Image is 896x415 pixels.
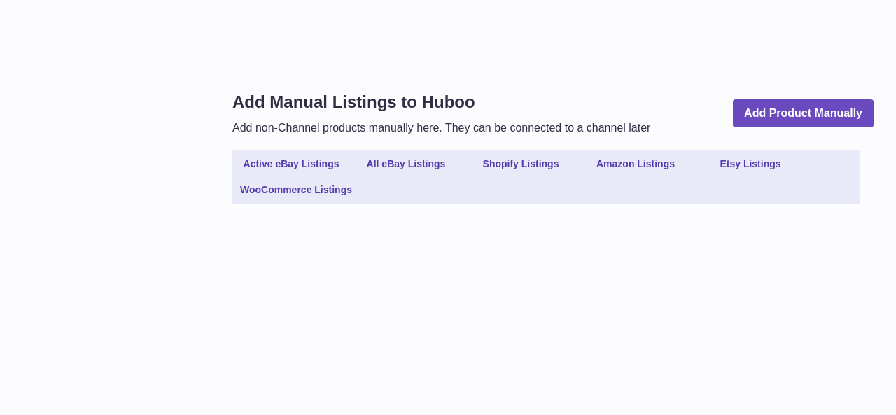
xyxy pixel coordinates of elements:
a: Active eBay Listings [235,153,347,176]
a: Amazon Listings [580,153,692,176]
a: All eBay Listings [350,153,462,176]
a: Add Product Manually [733,99,874,128]
a: WooCommerce Listings [235,178,357,202]
p: Add non-Channel products manually here. They can be connected to a channel later [232,120,650,136]
a: Shopify Listings [465,153,577,176]
a: Etsy Listings [694,153,806,176]
h1: Add Manual Listings to Huboo [232,91,650,113]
